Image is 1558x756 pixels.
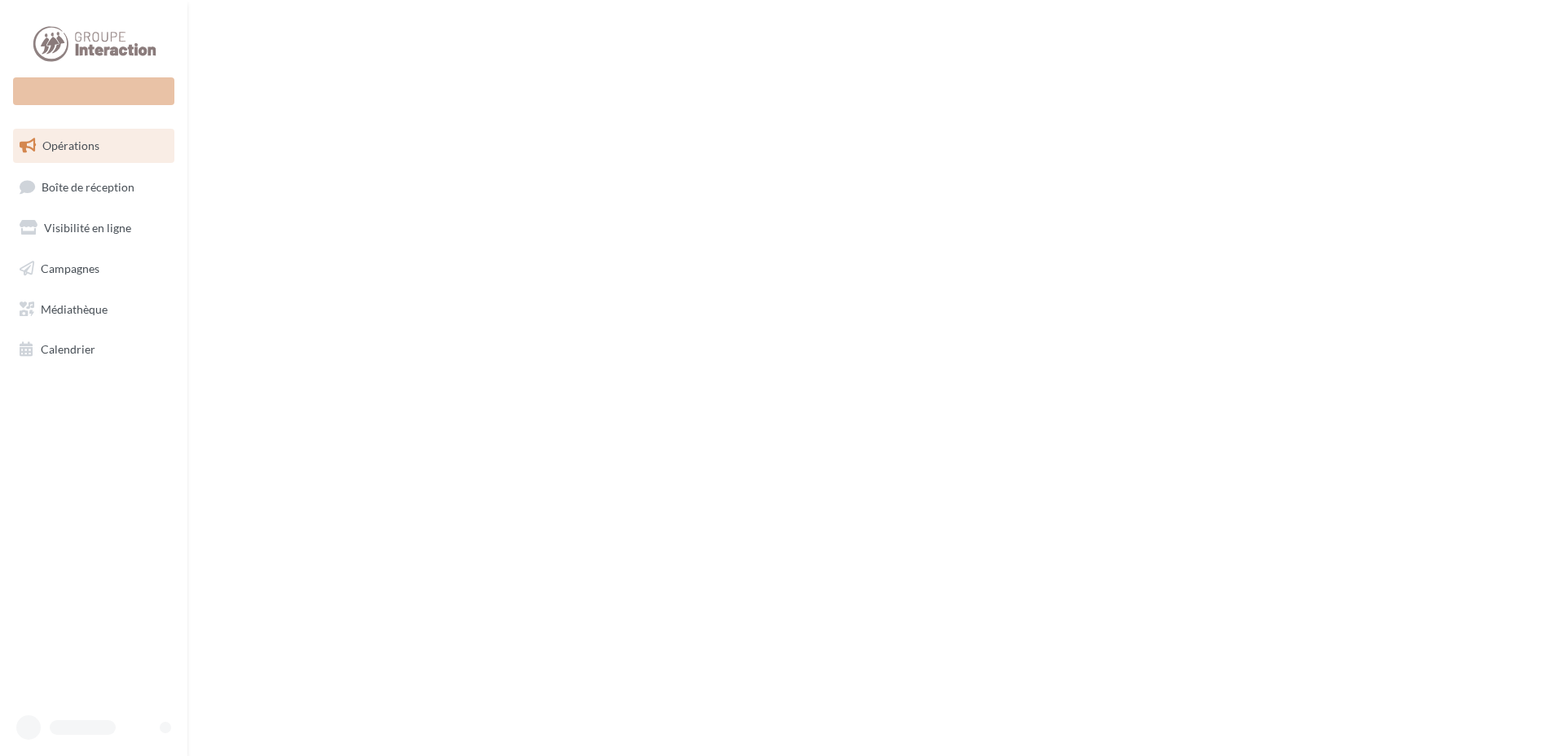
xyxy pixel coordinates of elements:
[10,169,178,204] a: Boîte de réception
[41,342,95,356] span: Calendrier
[10,332,178,367] a: Calendrier
[41,262,99,275] span: Campagnes
[41,301,108,315] span: Médiathèque
[10,129,178,163] a: Opérations
[42,179,134,193] span: Boîte de réception
[42,138,99,152] span: Opérations
[13,77,174,105] div: Nouvelle campagne
[44,221,131,235] span: Visibilité en ligne
[10,292,178,327] a: Médiathèque
[10,211,178,245] a: Visibilité en ligne
[10,252,178,286] a: Campagnes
